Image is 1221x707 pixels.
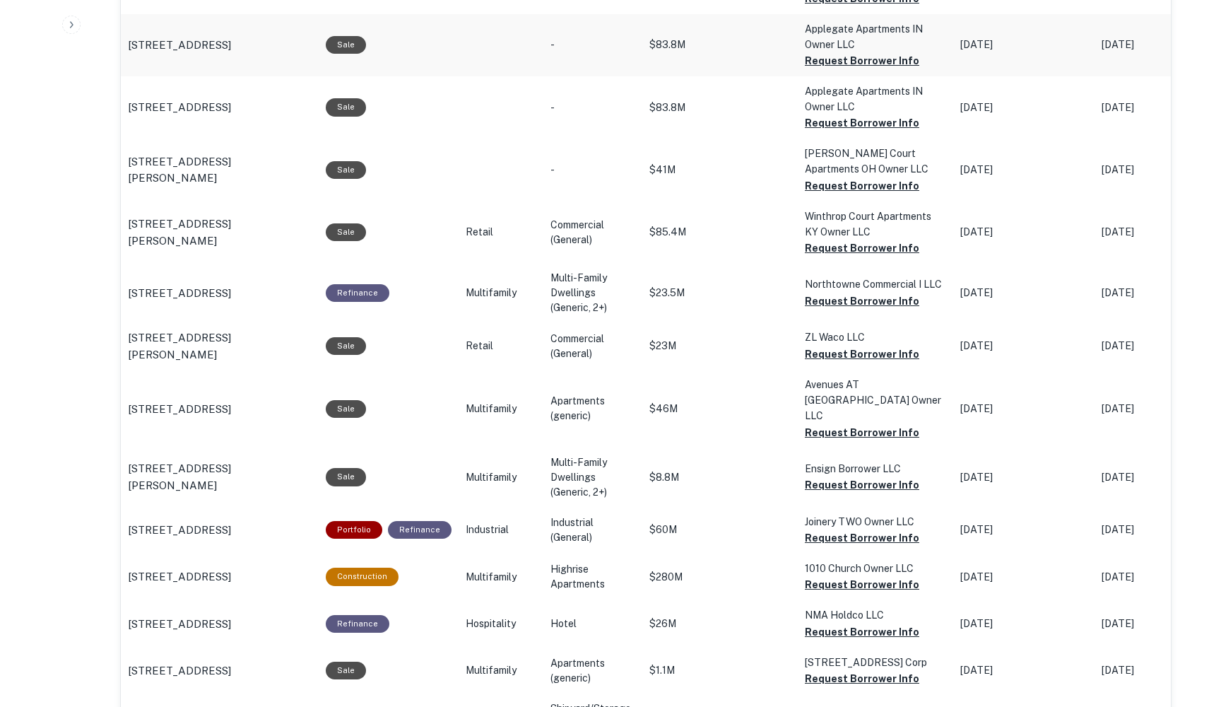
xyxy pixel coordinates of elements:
button: Request Borrower Info [805,293,919,310]
p: Winthrop Court Apartments KY Owner LLC [805,209,946,240]
div: Sale [326,98,366,116]
p: Apartments (generic) [550,656,635,686]
a: [STREET_ADDRESS] [128,285,312,302]
p: Multifamily [466,286,536,300]
p: $46M [649,402,791,416]
p: [STREET_ADDRESS] Corp [805,655,946,670]
a: [STREET_ADDRESS][PERSON_NAME] [128,153,312,187]
p: Applegate Apartments IN Owner LLC [805,21,946,52]
div: This is a portfolio loan with 4 properties [326,521,382,539]
p: $60M [649,522,791,537]
p: Retail [466,339,536,353]
button: Request Borrower Info [805,576,919,593]
p: [STREET_ADDRESS] [128,616,231,633]
p: Hotel [550,617,635,631]
p: [STREET_ADDRESS] [128,662,231,679]
p: Industrial [466,522,536,537]
a: [STREET_ADDRESS] [128,568,312,585]
p: $41M [649,163,791,177]
p: [DATE] [960,286,1087,300]
p: Industrial (General) [550,515,635,545]
p: [STREET_ADDRESS] [128,568,231,585]
p: $8.8M [649,470,791,485]
p: Multifamily [466,402,536,416]
div: Sale [326,468,366,486]
p: Hospitality [466,617,536,631]
p: [DATE] [960,570,1087,585]
p: Retail [466,225,536,240]
p: - [550,37,635,52]
a: [STREET_ADDRESS][PERSON_NAME] [128,216,312,249]
p: Multifamily [466,663,536,678]
button: Request Borrower Info [805,240,919,257]
p: [STREET_ADDRESS] [128,99,231,116]
p: Ensign Borrower LLC [805,461,946,477]
p: [PERSON_NAME] Court Apartments OH Owner LLC [805,146,946,177]
div: This loan purpose was for refinancing [326,284,389,302]
iframe: Chat Widget [1150,594,1221,662]
p: [DATE] [960,100,1087,115]
p: [DATE] [960,225,1087,240]
p: $280M [649,570,791,585]
p: [DATE] [960,402,1087,416]
div: Sale [326,400,366,418]
p: Northtowne Commercial I LLC [805,276,946,292]
button: Request Borrower Info [805,477,919,493]
a: [STREET_ADDRESS] [128,37,312,54]
div: Sale [326,36,366,54]
p: Multifamily [466,570,536,585]
p: [DATE] [960,339,1087,353]
p: $1.1M [649,663,791,678]
p: ZL Waco LLC [805,329,946,345]
div: This loan purpose was for refinancing [326,615,389,633]
p: Multi-Family Dwellings (Generic, 2+) [550,271,635,315]
button: Request Borrower Info [805,346,919,363]
p: [DATE] [960,37,1087,52]
p: Commercial (General) [550,332,635,361]
button: Request Borrower Info [805,177,919,194]
div: This loan purpose was for construction [326,568,399,585]
div: This loan purpose was for refinancing [388,521,452,539]
p: Avenues AT [GEOGRAPHIC_DATA] Owner LLC [805,377,946,423]
button: Request Borrower Info [805,670,919,687]
p: [STREET_ADDRESS] [128,285,231,302]
a: [STREET_ADDRESS] [128,522,312,539]
p: Highrise Apartments [550,562,635,592]
p: [STREET_ADDRESS] [128,401,231,418]
a: [STREET_ADDRESS] [128,662,312,679]
div: Sale [326,337,366,355]
a: [STREET_ADDRESS] [128,99,312,116]
div: Sale [326,161,366,179]
a: [STREET_ADDRESS][PERSON_NAME] [128,329,312,363]
p: Applegate Apartments IN Owner LLC [805,83,946,115]
p: [DATE] [960,617,1087,631]
div: Sale [326,223,366,241]
button: Request Borrower Info [805,115,919,132]
p: [STREET_ADDRESS] [128,37,231,54]
p: [DATE] [960,663,1087,678]
button: Request Borrower Info [805,424,919,441]
p: - [550,163,635,177]
p: [DATE] [960,163,1087,177]
p: [DATE] [960,470,1087,485]
a: [STREET_ADDRESS][PERSON_NAME] [128,460,312,493]
a: [STREET_ADDRESS] [128,616,312,633]
p: - [550,100,635,115]
p: $83.8M [649,100,791,115]
button: Request Borrower Info [805,52,919,69]
p: Apartments (generic) [550,394,635,423]
p: 1010 Church Owner LLC [805,561,946,576]
p: [STREET_ADDRESS] [128,522,231,539]
p: Joinery TWO Owner LLC [805,514,946,530]
p: $85.4M [649,225,791,240]
div: Sale [326,662,366,679]
button: Request Borrower Info [805,624,919,641]
p: NMA Holdco LLC [805,607,946,623]
p: Multi-Family Dwellings (Generic, 2+) [550,455,635,500]
a: [STREET_ADDRESS] [128,401,312,418]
